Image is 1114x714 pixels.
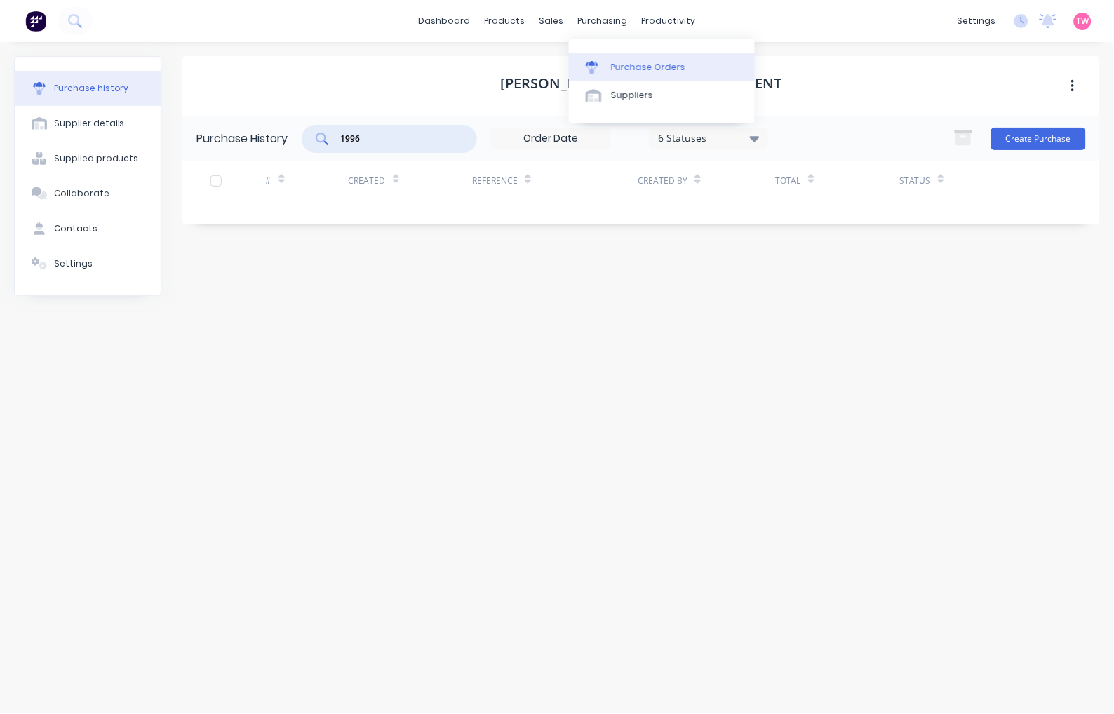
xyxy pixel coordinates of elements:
[1077,15,1089,27] span: TW
[339,132,455,146] input: Search purchases...
[571,11,635,32] div: purchasing
[635,11,703,32] div: productivity
[991,128,1086,150] button: Create Purchase
[776,175,801,187] div: Total
[196,130,288,147] div: Purchase History
[15,211,161,246] button: Contacts
[569,81,755,109] a: Suppliers
[478,11,532,32] div: products
[412,11,478,32] a: dashboard
[532,11,571,32] div: sales
[349,175,386,187] div: Created
[472,175,518,187] div: Reference
[15,71,161,106] button: Purchase history
[900,175,931,187] div: Status
[15,106,161,141] button: Supplier details
[15,246,161,281] button: Settings
[492,128,610,149] input: Order Date
[54,257,93,270] div: Settings
[54,187,109,200] div: Collaborate
[659,130,759,145] div: 6 Statuses
[15,176,161,211] button: Collaborate
[54,117,125,130] div: Supplier details
[500,75,782,92] h1: [PERSON_NAME] Transport Equipment
[54,222,98,235] div: Contacts
[266,175,271,187] div: #
[15,141,161,176] button: Supplied products
[611,61,685,74] div: Purchase Orders
[569,53,755,81] a: Purchase Orders
[611,89,653,102] div: Suppliers
[951,11,1003,32] div: settings
[25,11,46,32] img: Factory
[54,82,129,95] div: Purchase history
[638,175,687,187] div: Created By
[54,152,139,165] div: Supplied products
